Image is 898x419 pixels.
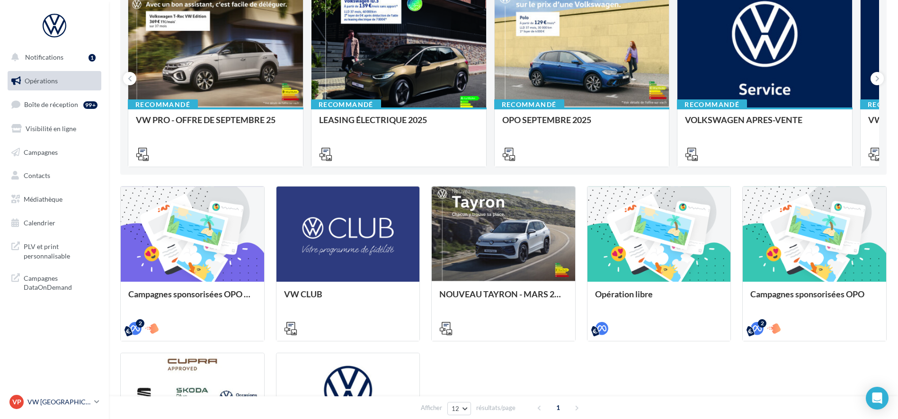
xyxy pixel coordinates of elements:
[6,268,103,296] a: Campagnes DataOnDemand
[494,99,564,110] div: Recommandé
[24,100,78,108] span: Boîte de réception
[25,77,58,85] span: Opérations
[6,94,103,115] a: Boîte de réception99+
[6,189,103,209] a: Médiathèque
[24,195,62,203] span: Médiathèque
[24,148,58,156] span: Campagnes
[311,99,381,110] div: Recommandé
[551,400,566,415] span: 1
[595,289,723,308] div: Opération libre
[6,166,103,186] a: Contacts
[26,125,76,133] span: Visibilité en ligne
[6,143,103,162] a: Campagnes
[136,115,295,134] div: VW PRO - OFFRE DE SEPTEMBRE 25
[284,289,412,308] div: VW CLUB
[319,115,479,134] div: LEASING ÉLECTRIQUE 2025
[24,272,98,292] span: Campagnes DataOnDemand
[866,387,889,410] div: Open Intercom Messenger
[24,171,50,179] span: Contacts
[758,319,766,328] div: 2
[83,101,98,109] div: 99+
[25,53,63,61] span: Notifications
[24,219,55,227] span: Calendrier
[8,393,101,411] a: VP VW [GEOGRAPHIC_DATA] 13
[6,213,103,233] a: Calendrier
[677,99,747,110] div: Recommandé
[421,403,442,412] span: Afficher
[128,99,198,110] div: Recommandé
[750,289,879,308] div: Campagnes sponsorisées OPO
[27,397,90,407] p: VW [GEOGRAPHIC_DATA] 13
[6,236,103,264] a: PLV et print personnalisable
[89,54,96,62] div: 1
[12,397,21,407] span: VP
[6,47,99,67] button: Notifications 1
[452,405,460,412] span: 12
[24,240,98,260] span: PLV et print personnalisable
[502,115,662,134] div: OPO SEPTEMBRE 2025
[439,289,568,308] div: NOUVEAU TAYRON - MARS 2025
[6,71,103,91] a: Opérations
[447,402,471,415] button: 12
[6,119,103,139] a: Visibilité en ligne
[685,115,845,134] div: VOLKSWAGEN APRES-VENTE
[128,289,257,308] div: Campagnes sponsorisées OPO Septembre
[136,319,144,328] div: 2
[476,403,516,412] span: résultats/page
